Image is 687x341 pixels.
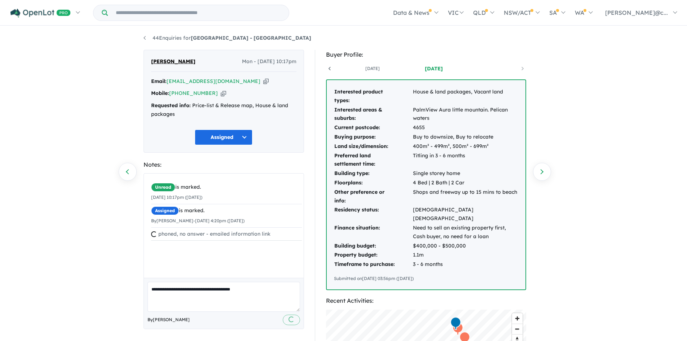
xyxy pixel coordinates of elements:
div: Price-list & Release map, House & land packages [151,101,296,119]
td: Buying purpose: [334,132,413,142]
td: House & land packages, Vacant land [413,87,518,105]
td: Single storey home [413,169,518,178]
button: Copy [263,78,269,85]
span: Unread [151,183,175,192]
td: Timeframe to purchase: [334,260,413,269]
span: [PERSON_NAME] [151,57,195,66]
a: [PHONE_NUMBER] [169,90,218,96]
td: Interested areas & suburbs: [334,105,413,123]
strong: Requested info: [151,102,191,109]
div: Buyer Profile: [326,50,526,60]
td: Floorplans: [334,178,413,188]
button: Zoom in [512,313,523,324]
div: is marked. [151,206,302,215]
td: Building budget: [334,241,413,251]
span: Mon - [DATE] 10:17pm [242,57,296,66]
img: Openlot PRO Logo White [10,9,71,18]
td: 4 Bed | 2 Bath | 2 Car [413,178,518,188]
div: Recent Activities: [326,296,526,306]
strong: Email: [151,78,167,84]
span: By [PERSON_NAME] [147,316,190,323]
button: Copy [221,89,226,97]
td: Titling in 3 - 6 months [413,151,518,169]
div: Submitted on [DATE] 03:56pm ([DATE]) [334,275,518,282]
span: Assigned [151,206,179,215]
button: Zoom out [512,324,523,334]
td: 400m² - 499m², 500m² - 699m² [413,142,518,151]
a: [EMAIL_ADDRESS][DOMAIN_NAME] [167,78,260,84]
td: Building type: [334,169,413,178]
td: 4655 [413,123,518,132]
td: Finance situation: [334,223,413,241]
td: Need to sell an existing property first, Cash buyer, no need for a loan [413,223,518,241]
td: Current postcode: [334,123,413,132]
td: Interested product types: [334,87,413,105]
td: Land size/dimension: [334,142,413,151]
strong: Mobile: [151,90,169,96]
td: 1.1m [413,250,518,260]
button: Assigned [195,130,252,145]
strong: [GEOGRAPHIC_DATA] - [GEOGRAPHIC_DATA] [191,35,311,41]
td: Buy to downsize, Buy to relocate [413,132,518,142]
input: Try estate name, suburb, builder or developer [109,5,287,21]
div: Notes: [144,160,304,170]
div: Map marker [452,322,463,336]
a: [DATE] [403,65,464,72]
small: By [PERSON_NAME] - [DATE] 4:20pm ([DATE]) [151,218,245,223]
a: [DATE] [342,65,403,72]
td: PalmView Aura little mountain. Pelican waters [413,105,518,123]
div: is marked. [151,183,302,192]
span: [PERSON_NAME]@c... [605,9,668,16]
nav: breadcrumb [144,34,544,43]
td: Residency status: [334,205,413,223]
td: Property budget: [334,250,413,260]
td: Other preference or info: [334,188,413,206]
td: Shops and freeway up to 15 mins to beach [413,188,518,206]
td: 3 - 6 months [413,260,518,269]
div: Map marker [450,317,461,330]
a: 44Enquiries for[GEOGRAPHIC_DATA] - [GEOGRAPHIC_DATA] [144,35,311,41]
td: [DEMOGRAPHIC_DATA] [DEMOGRAPHIC_DATA] [413,205,518,223]
td: $400,000 - $500,000 [413,241,518,251]
span: phoned, no answer - emailed information link [158,231,270,237]
small: [DATE] 10:17pm ([DATE]) [151,194,202,200]
td: Preferred land settlement time: [334,151,413,169]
